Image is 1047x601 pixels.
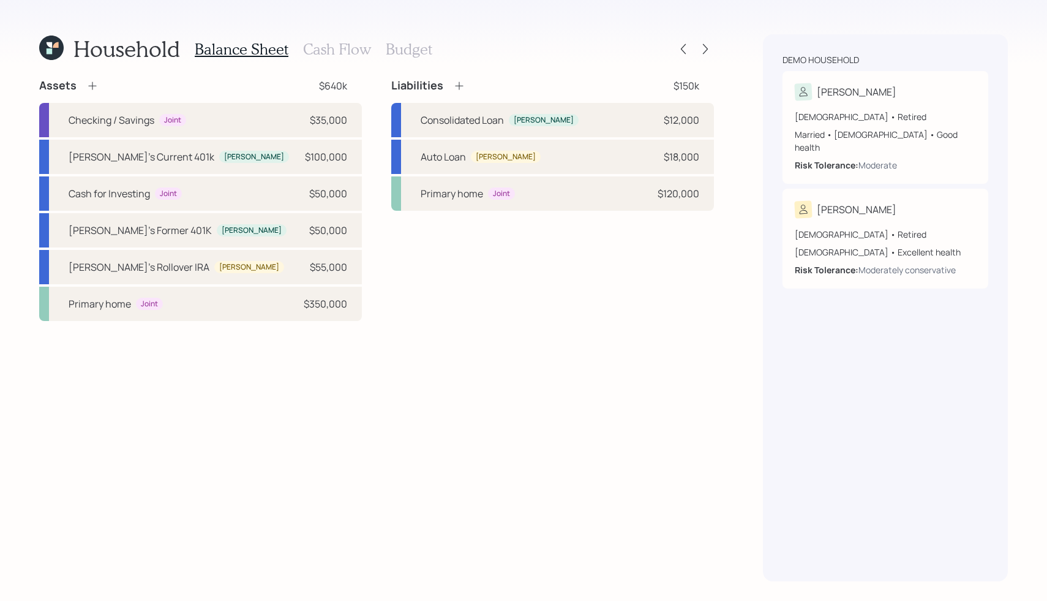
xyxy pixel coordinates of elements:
div: Primary home [69,297,131,311]
div: $12,000 [664,113,699,127]
div: $35,000 [310,113,347,127]
div: $120,000 [658,186,699,201]
div: [PERSON_NAME]'s Rollover IRA [69,260,209,274]
b: Risk Tolerance: [795,264,858,276]
h4: Assets [39,79,77,93]
div: [PERSON_NAME] [222,225,282,236]
div: $55,000 [310,260,347,274]
div: [PERSON_NAME] [219,262,279,273]
div: [PERSON_NAME] [817,85,896,99]
div: $50,000 [309,186,347,201]
div: Joint [141,299,158,309]
h4: Liabilities [391,79,443,93]
div: [PERSON_NAME]'s Former 401K [69,223,212,238]
div: Demo household [782,54,859,66]
div: Consolidated Loan [421,113,504,127]
div: [PERSON_NAME] [514,115,574,126]
div: Moderately conservative [858,263,956,276]
div: Joint [493,189,510,199]
div: Married • [DEMOGRAPHIC_DATA] • Good health [795,128,976,154]
div: $100,000 [305,149,347,164]
div: [DEMOGRAPHIC_DATA] • Retired [795,228,976,241]
div: Moderate [858,159,897,172]
div: Primary home [421,186,483,201]
b: Risk Tolerance: [795,159,858,171]
div: [PERSON_NAME] [224,152,284,162]
div: Joint [160,189,177,199]
div: Checking / Savings [69,113,154,127]
div: $640k [319,78,347,93]
div: [PERSON_NAME]'s Current 401k [69,149,214,164]
div: $50,000 [309,223,347,238]
h1: Household [73,36,180,62]
div: $18,000 [664,149,699,164]
div: Auto Loan [421,149,466,164]
div: [PERSON_NAME] [476,152,536,162]
div: Joint [164,115,181,126]
div: Cash for Investing [69,186,150,201]
div: [PERSON_NAME] [817,202,896,217]
div: $350,000 [304,297,347,311]
div: [DEMOGRAPHIC_DATA] • Retired [795,110,976,123]
div: [DEMOGRAPHIC_DATA] • Excellent health [795,246,976,259]
div: $150k [674,78,699,93]
h3: Balance Sheet [195,40,288,58]
h3: Cash Flow [303,40,371,58]
h3: Budget [386,40,432,58]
